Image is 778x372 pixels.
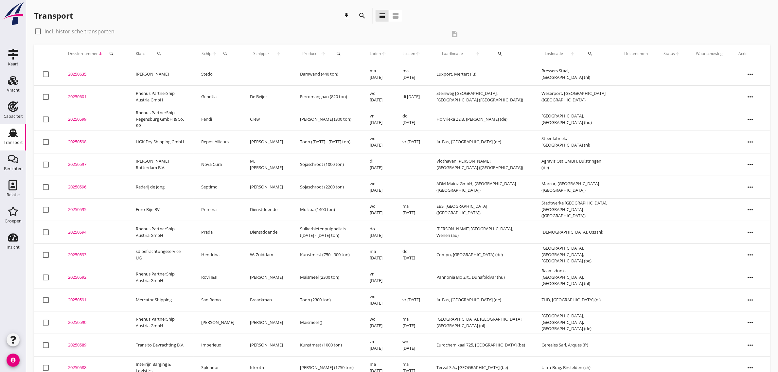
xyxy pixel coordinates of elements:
div: Klant [136,46,186,62]
td: Damwand (440 ton) [292,63,362,86]
td: Hendrina [194,243,242,266]
span: Status [664,51,675,57]
i: arrow_upward [675,51,681,56]
td: ma [DATE] [362,243,395,266]
span: Laden [370,51,381,57]
i: search [157,51,162,56]
div: 20250590 [68,319,120,326]
td: wo [DATE] [362,85,395,108]
i: search [358,12,366,20]
div: 20250588 [68,364,120,371]
td: za [DATE] [362,334,395,356]
div: 20250594 [68,229,120,236]
td: [PERSON_NAME] [GEOGRAPHIC_DATA], Wenen (au) [429,221,534,243]
td: Holvrieka Z&B, [PERSON_NAME] (de) [429,108,534,131]
div: Transport [34,10,73,21]
td: Pannonia Bio Zrt., Dunafoldvar (hu) [429,266,534,289]
td: Suikerbietenpulppellets ([DATE] - [DATE] ton) [292,221,362,243]
td: Crew [242,108,292,131]
td: Eurochem kaai 725, [GEOGRAPHIC_DATA] (be) [429,334,534,356]
div: 20250597 [68,161,120,168]
i: more_horiz [741,178,760,196]
td: Fendi [194,108,242,131]
td: Compo, [GEOGRAPHIC_DATA] (de) [429,243,534,266]
td: Septimo [194,176,242,198]
td: Toon ([DATE] - [DATE] ton) [292,131,362,153]
div: Groepen [5,219,22,223]
div: 20250589 [68,342,120,348]
td: vr [DATE] [395,131,429,153]
td: Primera [194,198,242,221]
td: Luxport, Mertert (lu) [429,63,534,86]
td: [GEOGRAPHIC_DATA], [GEOGRAPHIC_DATA], [GEOGRAPHIC_DATA] (de) [534,311,617,334]
td: Rovi I&II [194,266,242,289]
td: Raamsdonk, [GEOGRAPHIC_DATA], [GEOGRAPHIC_DATA] (nl) [534,266,617,289]
td: Ferromangaan (820 ton) [292,85,362,108]
td: [PERSON_NAME] [242,266,292,289]
i: arrow_upward [319,51,328,56]
td: San Remo [194,289,242,311]
span: Laadlocatie [436,51,469,57]
td: [GEOGRAPHIC_DATA], [GEOGRAPHIC_DATA] (hu) [534,108,617,131]
div: 20250596 [68,184,120,190]
td: fa. Bus, [GEOGRAPHIC_DATA] (de) [429,131,534,153]
span: Schipper [250,51,273,57]
i: arrow_upward [416,51,421,56]
td: Agravis Ost GMBH, Bülstringen (de) [534,153,617,176]
td: Dienstdoende [242,198,292,221]
td: wo [DATE] [362,289,395,311]
td: Weserport, [GEOGRAPHIC_DATA] ([GEOGRAPHIC_DATA]) [534,85,617,108]
td: Prada [194,221,242,243]
td: Sojaschroot (2200 ton) [292,176,362,198]
td: vr [DATE] [395,289,429,311]
td: do [DATE] [395,243,429,266]
td: [DEMOGRAPHIC_DATA], Oss (nl) [534,221,617,243]
div: 20250598 [68,139,120,145]
td: Steinweg [GEOGRAPHIC_DATA], [GEOGRAPHIC_DATA] ([GEOGRAPHIC_DATA]) [429,85,534,108]
td: Breackman [242,289,292,311]
td: Sojaschroot (1000 ton) [292,153,362,176]
td: Vlothaven [PERSON_NAME], [GEOGRAPHIC_DATA] ([GEOGRAPHIC_DATA]) [429,153,534,176]
td: Mercator Shipping [128,289,194,311]
td: Rhenus PartnerShip Austria GmbH [128,221,194,243]
td: Kunstmest (1000 ton) [292,334,362,356]
td: Transito Bevrachting B.V. [128,334,194,356]
i: account_circle [7,354,20,367]
span: Product [300,51,318,57]
div: Acties [739,51,762,57]
td: [PERSON_NAME] [242,131,292,153]
div: Documenten [625,51,648,57]
span: Loslocatie [542,51,567,57]
div: 20250601 [68,94,120,100]
td: Steenfabriek, [GEOGRAPHIC_DATA] (nl) [534,131,617,153]
td: HGK Dry Shipping GmbH [128,131,194,153]
td: Repos-Ailleurs [194,131,242,153]
td: wo [DATE] [362,176,395,198]
td: sd befrachtungsservice UG [128,243,194,266]
td: Gendtia [194,85,242,108]
i: search [498,51,503,56]
div: Kaart [8,62,18,66]
td: Euro-Rijn BV [128,198,194,221]
div: 20250592 [68,274,120,281]
td: vr [DATE] [362,266,395,289]
td: ma [DATE] [362,63,395,86]
i: search [336,51,342,56]
td: Rhenus PartnerShip Austria GmbH [128,85,194,108]
td: [PERSON_NAME] [242,176,292,198]
i: more_horiz [741,313,760,332]
div: 20250599 [68,116,120,123]
i: arrow_upward [273,51,284,56]
td: ma [DATE] [395,63,429,86]
td: [PERSON_NAME] Rotterdam B.V. [128,153,194,176]
td: W. Zuiddam [242,243,292,266]
i: more_horiz [741,336,760,354]
td: [GEOGRAPHIC_DATA], [GEOGRAPHIC_DATA], [GEOGRAPHIC_DATA] (nl) [429,311,534,334]
td: [PERSON_NAME] [128,63,194,86]
td: [PERSON_NAME] [242,334,292,356]
i: download [343,12,350,20]
label: Incl. historische transporten [44,28,115,35]
td: do [DATE] [362,221,395,243]
i: more_horiz [741,110,760,129]
td: fa. Bus, [GEOGRAPHIC_DATA] (de) [429,289,534,311]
